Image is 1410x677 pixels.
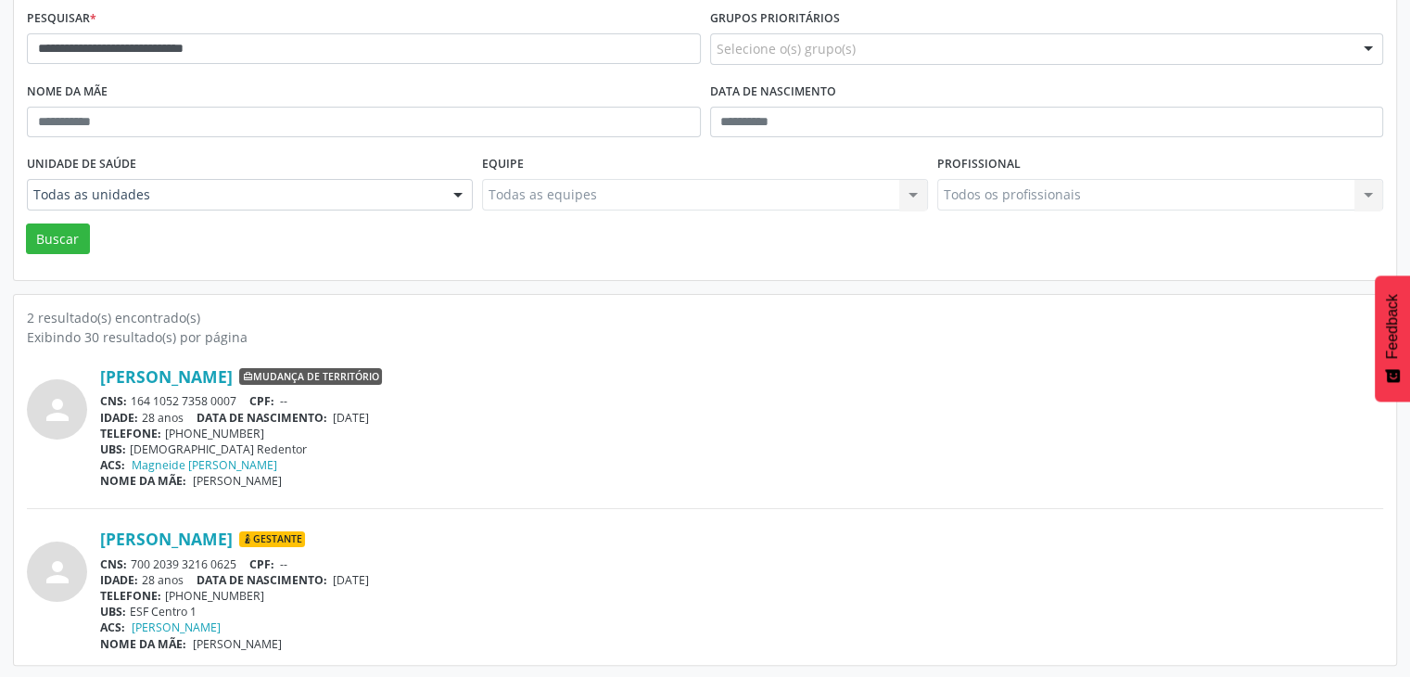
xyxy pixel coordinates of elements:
[100,366,233,387] a: [PERSON_NAME]
[482,150,524,179] label: Equipe
[27,327,1383,347] div: Exibindo 30 resultado(s) por página
[710,78,836,107] label: Data de nascimento
[100,588,161,604] span: TELEFONE:
[193,636,282,652] span: [PERSON_NAME]
[239,368,382,385] span: Mudança de território
[100,393,1383,409] div: 164 1052 7358 0007
[100,636,186,652] span: NOME DA MÃE:
[710,5,840,33] label: Grupos prioritários
[100,393,127,409] span: CNS:
[27,5,96,33] label: Pesquisar
[1375,275,1410,402] button: Feedback - Mostrar pesquisa
[100,604,126,620] span: UBS:
[937,150,1021,179] label: Profissional
[333,572,369,588] span: [DATE]
[41,393,74,427] i: person
[100,572,138,588] span: IDADE:
[280,393,287,409] span: --
[132,620,221,635] a: [PERSON_NAME]
[249,556,274,572] span: CPF:
[41,556,74,589] i: person
[100,426,161,441] span: TELEFONE:
[193,473,282,489] span: [PERSON_NAME]
[100,441,1383,457] div: [DEMOGRAPHIC_DATA] Redentor
[717,39,856,58] span: Selecione o(s) grupo(s)
[100,441,126,457] span: UBS:
[100,410,1383,426] div: 28 anos
[100,572,1383,588] div: 28 anos
[100,410,138,426] span: IDADE:
[27,308,1383,327] div: 2 resultado(s) encontrado(s)
[197,572,327,588] span: DATA DE NASCIMENTO:
[132,457,277,473] a: Magneide [PERSON_NAME]
[100,588,1383,604] div: [PHONE_NUMBER]
[27,78,108,107] label: Nome da mãe
[197,410,327,426] span: DATA DE NASCIMENTO:
[100,529,233,549] a: [PERSON_NAME]
[333,410,369,426] span: [DATE]
[1384,294,1401,359] span: Feedback
[239,531,305,548] span: Gestante
[100,457,125,473] span: ACS:
[100,556,1383,572] div: 700 2039 3216 0625
[100,620,125,635] span: ACS:
[33,185,435,204] span: Todas as unidades
[26,224,90,255] button: Buscar
[280,556,287,572] span: --
[100,473,186,489] span: NOME DA MÃE:
[27,150,136,179] label: Unidade de saúde
[249,393,274,409] span: CPF:
[100,426,1383,441] div: [PHONE_NUMBER]
[100,604,1383,620] div: ESF Centro 1
[100,556,127,572] span: CNS:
